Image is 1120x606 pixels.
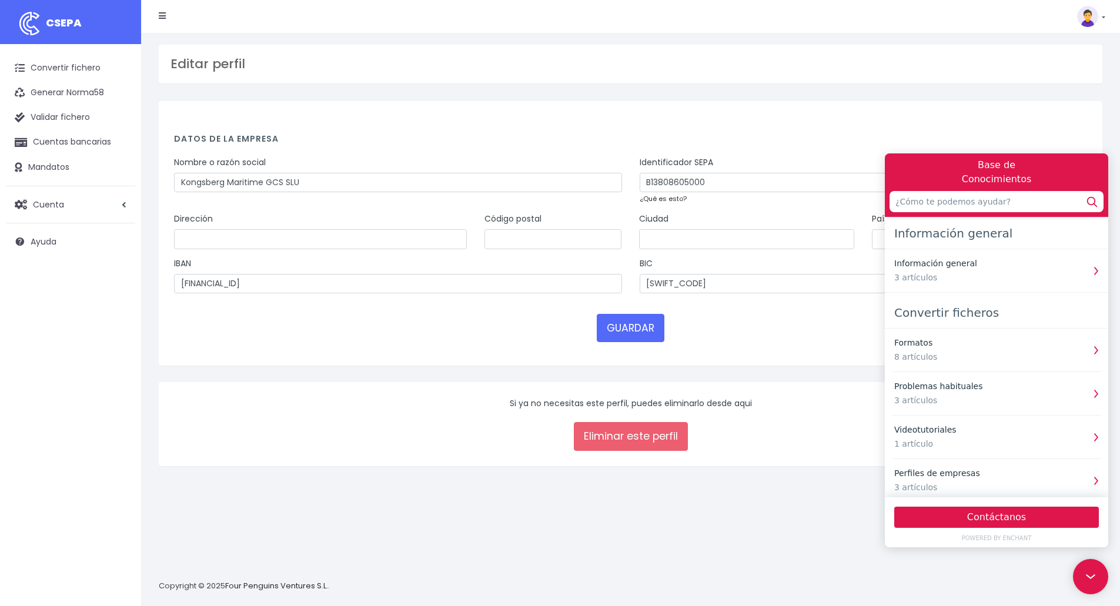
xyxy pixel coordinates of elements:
label: Dirección [174,213,213,225]
a: ¿Qué es esto? [640,194,687,203]
a: Convertir fichero [6,56,135,81]
h3: Editar perfil [170,56,1091,72]
div: 8 artículos [9,197,199,210]
a: Mandatos [6,155,135,180]
a: Cuentas bancarias [6,130,135,155]
label: Nombre o razón social [174,156,266,169]
img: logo [15,9,44,38]
span: CSEPA [46,15,82,30]
div: Información general [9,69,214,91]
a: POWERED BY ENCHANT [5,380,219,389]
button: GUARDAR [597,314,664,342]
input: ¿Cómo te podemos ayudar? [5,38,219,59]
div: 1 artículo [9,284,199,297]
label: Código postal [484,213,541,225]
h4: Datos de la empresa [174,134,1087,150]
a: Generar Norma58 [6,81,135,105]
span: Cuenta [33,198,64,210]
a: Cuenta [6,192,135,217]
label: IBAN [174,257,191,270]
a: Eliminar este perfil [574,422,688,450]
a: Four Penguins Ventures S.L. [225,580,328,591]
img: profile [1077,6,1098,27]
div: Si ya no necesitas este perfil, puedes eliminarlo desde aqui [174,397,1087,450]
p: Copyright © 2025 . [159,580,330,592]
span: Ayuda [31,236,56,247]
div: Problemas habituales [9,227,199,239]
button: Contáctanos [9,353,214,374]
div: Información general [9,104,199,116]
label: País [872,213,888,225]
div: Formatos [9,183,199,196]
label: Identificador SEPA [640,156,713,169]
div: 3 artículos [9,241,199,253]
label: BIC [640,257,653,270]
label: Ciudad [639,213,668,225]
div: Convertir ficheros [9,149,214,170]
a: Validar fichero [6,105,135,130]
div: 3 artículos [9,118,199,130]
a: Ayuda [6,229,135,254]
div: Base de Conocimientos [58,5,165,33]
div: Videotutoriales [9,270,199,283]
div: 3 artículos [9,328,199,340]
div: Perfiles de empresas [9,314,199,326]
